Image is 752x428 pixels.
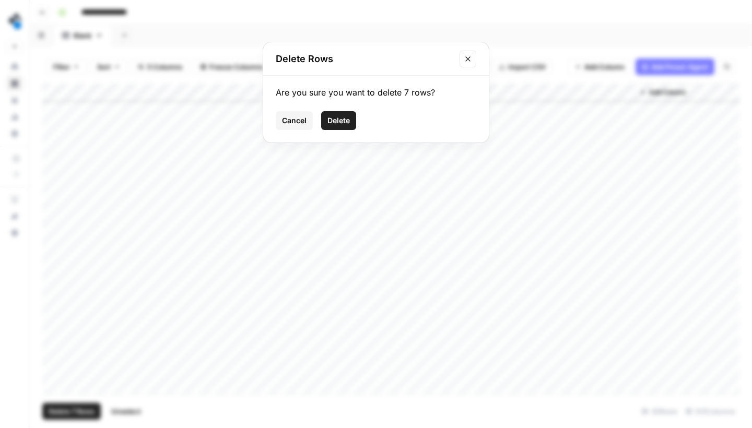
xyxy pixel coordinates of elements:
span: Cancel [282,115,307,126]
h2: Delete Rows [276,52,453,66]
span: Delete [327,115,350,126]
button: Delete [321,111,356,130]
button: Cancel [276,111,313,130]
div: Are you sure you want to delete 7 rows? [276,86,476,99]
button: Close modal [460,51,476,67]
